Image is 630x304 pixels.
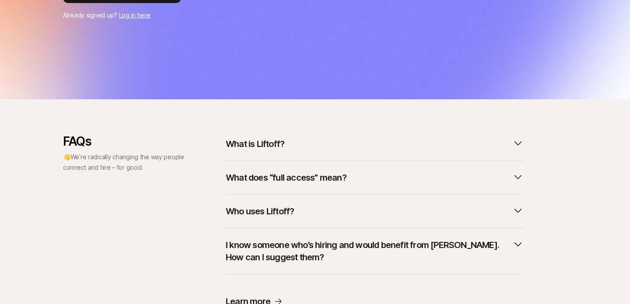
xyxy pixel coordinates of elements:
[226,202,523,221] button: Who uses Liftoff?
[63,134,185,148] p: FAQs
[63,10,567,21] p: Already signed up?
[63,152,185,173] p: 👋
[226,205,294,217] p: Who uses Liftoff?
[63,153,184,171] span: We’re radically changing the way people connect and hire – for good.
[226,171,346,184] p: What does “full access” mean?
[226,138,284,150] p: What is Liftoff?
[226,235,523,267] button: I know someone who’s hiring and would benefit from [PERSON_NAME]. How can I suggest them?
[226,134,523,154] button: What is Liftoff?
[226,239,509,263] p: I know someone who’s hiring and would benefit from [PERSON_NAME]. How can I suggest them?
[119,11,150,19] a: Log in here
[226,168,523,187] button: What does “full access” mean?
